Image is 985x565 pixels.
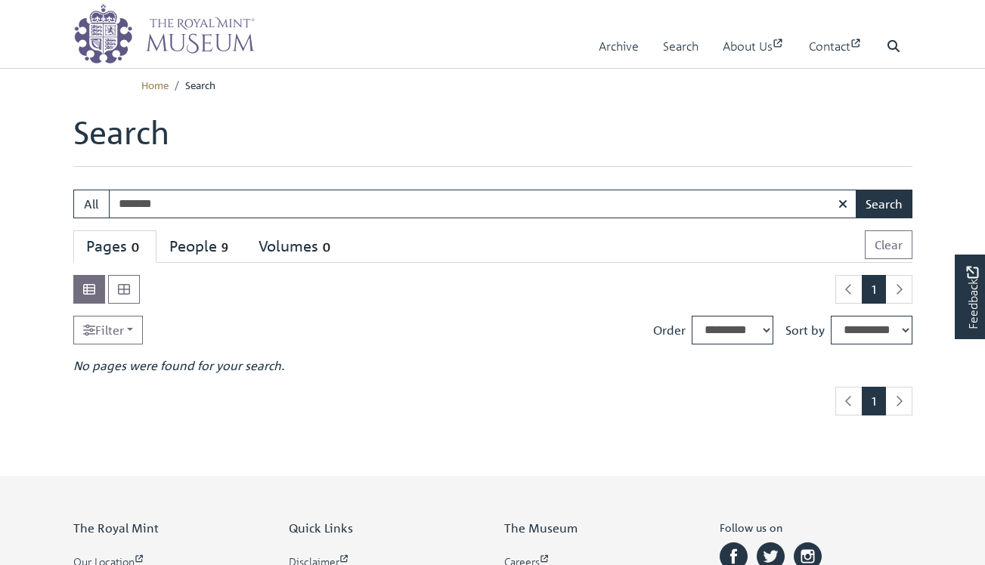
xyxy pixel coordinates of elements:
div: Pages [86,237,144,256]
div: People [169,237,233,256]
span: 0 [318,239,335,256]
button: All [73,190,110,218]
input: Enter one or more search terms... [109,190,857,218]
a: Contact [809,25,863,68]
h1: Search [73,113,912,166]
span: The Museum [504,520,578,536]
a: Would you like to provide feedback? [955,255,985,339]
label: Order [653,321,686,339]
a: Search [663,25,698,68]
span: Search [185,78,215,91]
button: Clear [865,230,912,259]
span: The Royal Mint [73,520,159,536]
button: Search [856,190,912,218]
li: Previous page [835,387,863,415]
a: Home [141,78,169,91]
em: No pages were found for your search. [73,358,284,373]
span: Goto page 1 [862,275,886,304]
li: Previous page [835,275,863,304]
span: Goto page 1 [862,387,886,415]
label: Sort by [785,321,825,339]
span: Feedback [963,266,981,329]
div: Volumes [259,237,335,256]
nav: pagination [829,387,912,415]
a: Archive [599,25,639,68]
span: 9 [217,239,233,256]
a: About Us [723,25,785,68]
h6: Follow us on [720,521,912,540]
a: Filter [73,316,143,344]
nav: pagination [829,275,912,304]
span: Quick Links [289,520,353,536]
img: logo_wide.png [73,4,255,64]
span: 0 [127,239,144,256]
